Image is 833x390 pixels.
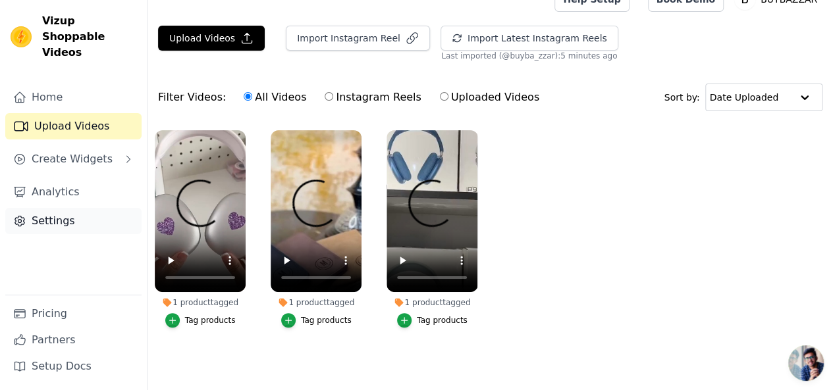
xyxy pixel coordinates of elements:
span: Vizup Shoppable Videos [42,13,136,61]
div: 1 product tagged [155,297,246,308]
button: Create Widgets [5,146,142,172]
div: 1 product tagged [271,297,362,308]
input: Instagram Reels [325,92,333,101]
label: Instagram Reels [324,89,421,106]
div: Tag products [185,315,236,326]
a: Partners [5,327,142,353]
a: Home [5,84,142,110]
button: Tag products [165,313,236,328]
div: Tag products [417,315,468,326]
a: Settings [5,208,142,234]
input: All Videos [244,92,252,101]
button: Tag products [397,313,468,328]
label: All Videos [243,89,307,106]
a: Setup Docs [5,353,142,379]
div: 1 product tagged [387,297,477,308]
span: Last imported (@ buyba_zzar ): 5 minutes ago [441,51,617,61]
a: Upload Videos [5,113,142,139]
div: Tag products [301,315,352,326]
a: Pricing [5,301,142,327]
div: Filter Videos: [158,82,547,112]
div: Sort by: [664,84,823,111]
button: Upload Videos [158,26,265,51]
button: Import Latest Instagram Reels [441,26,618,51]
a: Open chat [788,345,824,381]
a: Analytics [5,179,142,205]
label: Uploaded Videos [439,89,540,106]
button: Tag products [281,313,352,328]
img: Vizup [11,26,32,47]
button: Import Instagram Reel [286,26,430,51]
input: Uploaded Videos [440,92,448,101]
span: Create Widgets [32,151,113,167]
